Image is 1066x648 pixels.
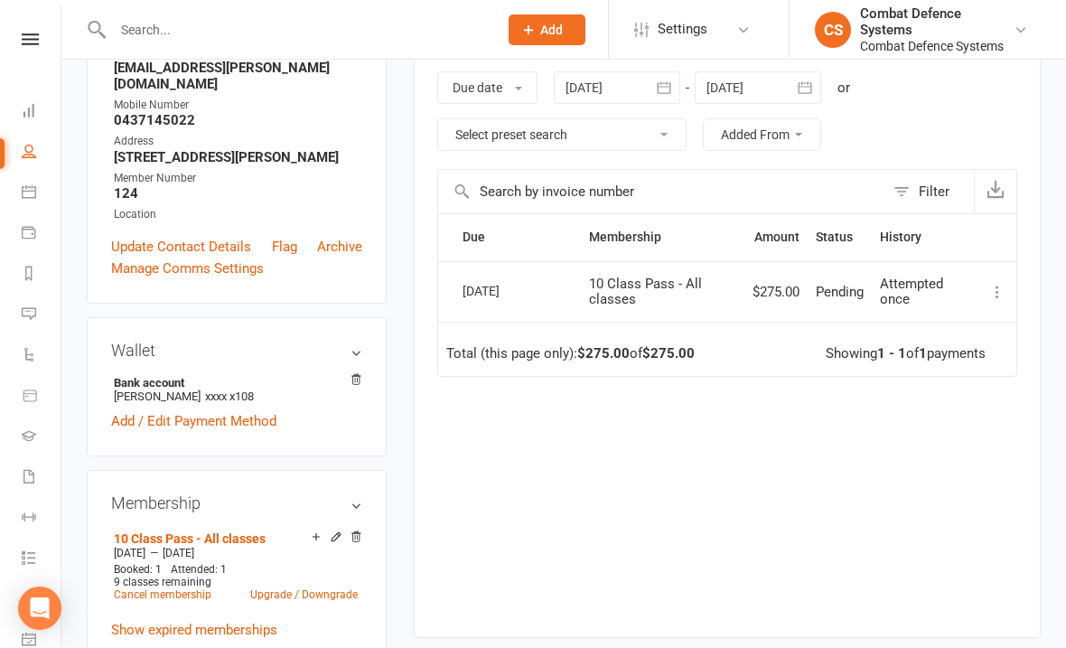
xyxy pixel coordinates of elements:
a: 10 Class Pass - All classes [114,531,266,546]
a: Reports [22,255,62,296]
div: Mobile Number [114,97,362,114]
span: Pending [816,284,864,300]
strong: Bank account [114,376,353,390]
strong: 124 [114,185,362,202]
strong: 1 [919,345,927,362]
button: Added From [703,118,821,151]
strong: $275.00 [577,345,630,362]
div: CS [815,12,851,48]
input: Search by invoice number [438,170,884,213]
strong: 1 - 1 [877,345,906,362]
button: Filter [884,170,974,213]
button: Add [509,14,585,45]
span: [DATE] [163,547,194,559]
li: [PERSON_NAME] [111,373,362,406]
a: What's New [22,580,62,621]
th: Due [454,214,581,260]
span: Attended: 1 [171,563,227,576]
span: Attempted once [880,276,943,307]
div: — [109,546,362,560]
a: Upgrade / Downgrade [250,588,358,601]
th: Membership [581,214,744,260]
strong: $275.00 [642,345,695,362]
span: xxxx x108 [205,390,254,403]
th: Status [808,214,872,260]
th: Amount [744,214,808,260]
div: Showing of payments [826,346,986,362]
h3: Membership [111,494,362,512]
strong: 0437145022 [114,112,362,128]
button: Due date [437,71,538,104]
div: Combat Defence Systems [860,38,1014,54]
span: Settings [658,9,707,50]
a: Calendar [22,174,62,214]
a: Flag [272,236,297,258]
strong: [EMAIL_ADDRESS][PERSON_NAME][DOMAIN_NAME] [114,60,362,92]
span: 9 classes remaining [114,576,211,588]
div: Address [114,133,362,150]
strong: [STREET_ADDRESS][PERSON_NAME] [114,149,362,165]
div: Member Number [114,170,362,187]
div: Location [114,206,362,223]
div: Total (this page only): of [446,346,695,362]
div: or [837,77,850,99]
input: Search... [108,17,485,42]
div: Filter [919,181,949,202]
div: [DATE] [463,277,546,305]
span: [DATE] [114,547,145,559]
a: People [22,133,62,174]
div: Combat Defence Systems [860,5,1014,38]
a: Cancel membership [114,588,211,601]
span: Add [540,23,563,37]
a: Manage Comms Settings [111,258,264,279]
span: Booked: 1 [114,563,162,576]
div: Open Intercom Messenger [18,587,61,630]
a: Show expired memberships [111,622,277,638]
a: Add / Edit Payment Method [111,410,276,432]
a: Product Sales [22,377,62,418]
a: Archive [317,236,362,258]
a: Dashboard [22,92,62,133]
h3: Wallet [111,342,362,360]
a: Payments [22,214,62,255]
a: Update Contact Details [111,236,251,258]
th: History [872,214,978,260]
span: 10 Class Pass - All classes [589,276,702,307]
td: $275.00 [744,261,808,323]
